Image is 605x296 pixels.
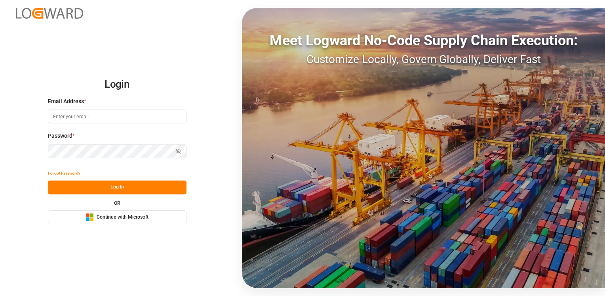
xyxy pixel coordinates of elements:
[48,72,186,97] h2: Login
[242,51,605,68] div: Customize Locally, Govern Globally, Deliver Fast
[114,201,120,206] small: OR
[48,110,186,123] input: Enter your email
[97,214,148,221] span: Continue with Microsoft
[242,30,605,51] div: Meet Logward No-Code Supply Chain Execution:
[48,210,186,224] button: Continue with Microsoft
[48,97,84,106] span: Email Address
[16,8,83,19] img: Logward_new_orange.png
[48,181,186,194] button: Log In
[48,132,72,140] span: Password
[48,167,80,181] button: Forgot Password?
